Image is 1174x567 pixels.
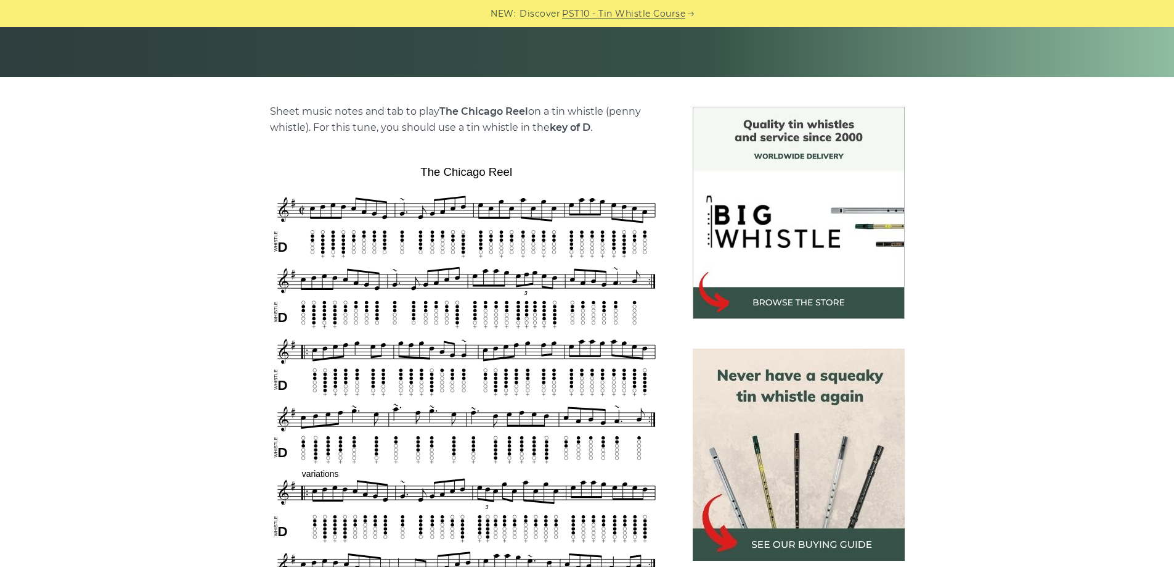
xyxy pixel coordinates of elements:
[520,7,560,21] span: Discover
[693,349,905,561] img: tin whistle buying guide
[693,107,905,319] img: BigWhistle Tin Whistle Store
[270,104,663,136] p: Sheet music notes and tab to play on a tin whistle (penny whistle). For this tune, you should use...
[491,7,516,21] span: NEW:
[562,7,685,21] a: PST10 - Tin Whistle Course
[439,106,528,117] strong: The Chicago Reel
[550,122,590,133] strong: key of D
